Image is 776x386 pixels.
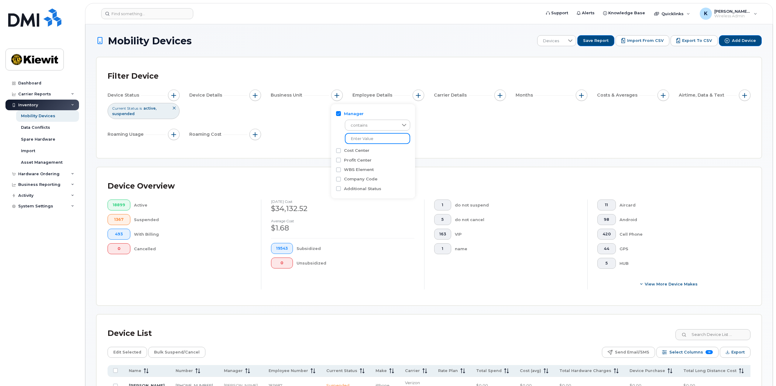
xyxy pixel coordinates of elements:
[345,133,410,144] input: Enter Value
[154,348,200,357] span: Bulk Suspend/Cancel
[271,223,414,233] div: $1.68
[620,200,741,210] div: Aircard
[271,200,414,203] h4: [DATE] cost
[108,326,152,341] div: Device List
[603,246,611,251] span: 44
[113,348,141,357] span: Edit Selected
[438,368,458,374] span: Rate Plan
[134,229,252,240] div: With Billing
[597,214,616,225] button: 98
[627,38,664,43] span: Import from CSV
[671,35,718,46] button: Export to CSV
[344,157,372,163] label: Profit Center
[603,217,611,222] span: 98
[108,200,130,210] button: 18899
[455,200,578,210] div: do not suspend
[603,203,611,207] span: 11
[439,217,446,222] span: 5
[597,243,616,254] button: 44
[719,35,762,46] button: Add Device
[344,167,374,173] label: WBS Element
[376,368,387,374] span: Make
[271,258,293,268] button: 0
[434,243,451,254] button: 1
[597,278,741,289] button: View More Device Makes
[603,232,611,237] span: 420
[537,36,565,46] span: Devices
[597,92,639,98] span: Costs & Averages
[597,258,616,269] button: 5
[224,368,243,374] span: Manager
[616,35,669,46] button: Import from CSV
[577,35,614,46] button: Save Report
[597,229,616,240] button: 420
[113,203,125,207] span: 18899
[476,368,502,374] span: Total Spend
[113,246,125,251] span: 0
[345,120,398,131] span: contains
[620,243,741,254] div: GPS
[434,229,451,240] button: 163
[134,214,252,225] div: Suspended
[139,106,142,111] span: is
[516,92,535,98] span: Months
[434,92,469,98] span: Carrier Details
[189,92,224,98] span: Device Details
[297,258,415,268] div: Unsubsidized
[434,200,451,210] button: 1
[679,92,726,98] span: Airtime, Data & Text
[675,329,750,340] input: Search Device List ...
[583,38,609,43] span: Save Report
[520,368,541,374] span: Cost (avg)
[326,368,357,374] span: Current Status
[108,178,175,194] div: Device Overview
[143,106,156,111] span: active
[615,348,649,357] span: Send Email/SMS
[112,111,135,116] span: suspended
[112,106,138,111] span: Current Status
[297,243,415,254] div: Subsidized
[148,347,205,358] button: Bulk Suspend/Cancel
[597,200,616,210] button: 11
[405,368,420,374] span: Carrier
[669,348,703,357] span: Select Columns
[559,368,611,374] span: Total Hardware Charges
[352,92,394,98] span: Employee Details
[271,92,304,98] span: Business Unit
[603,261,611,266] span: 5
[271,243,293,254] button: 19543
[455,243,578,254] div: name
[731,348,745,357] span: Export
[630,368,665,374] span: Device Purchase
[344,111,364,117] label: Manager
[732,38,756,43] span: Add Device
[276,261,288,265] span: 0
[682,38,712,43] span: Export to CSV
[645,281,698,287] span: View More Device Makes
[683,368,737,374] span: Total Long Distance Cost
[271,203,414,214] div: $34,132.52
[656,347,719,358] button: Select Columns 18
[189,131,223,138] span: Roaming Cost
[108,347,147,358] button: Edit Selected
[439,232,446,237] span: 163
[455,229,578,240] div: VIP
[176,368,193,374] span: Number
[344,176,377,182] label: Company Code
[276,246,288,251] span: 19543
[344,148,369,153] label: Cost Center
[134,200,252,210] div: Active
[706,350,713,354] span: 18
[434,214,451,225] button: 5
[113,232,125,237] span: 493
[113,217,125,222] span: 1367
[108,92,141,98] span: Device Status
[344,186,381,192] label: Additional Status
[620,229,741,240] div: Cell Phone
[620,258,741,269] div: HUB
[108,229,130,240] button: 493
[439,246,446,251] span: 1
[720,347,750,358] button: Export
